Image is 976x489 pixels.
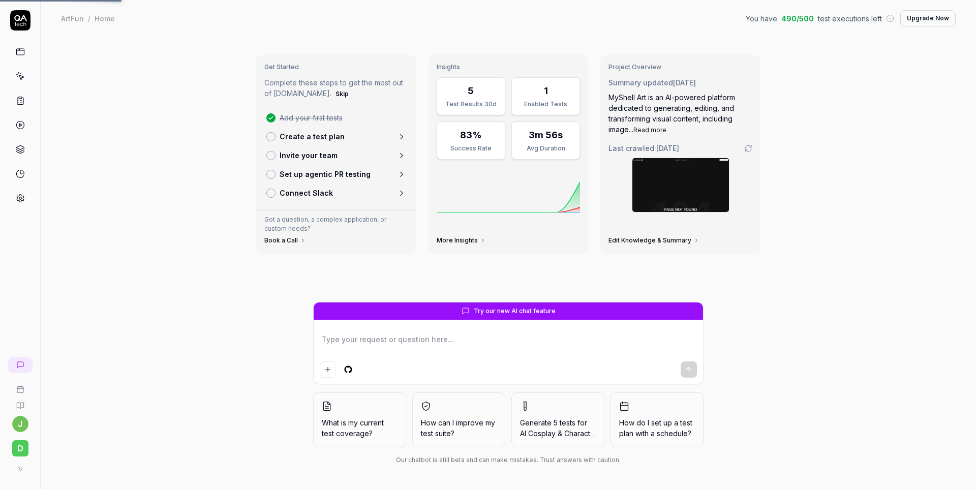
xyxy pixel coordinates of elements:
[619,417,695,439] span: How do I set up a test plan with a schedule?
[544,84,548,98] div: 1
[264,77,408,100] p: Complete these steps to get the most out of [DOMAIN_NAME].
[280,150,338,161] p: Invite your team
[12,416,28,432] button: j
[443,100,499,109] div: Test Results 30d
[412,392,505,447] button: How can I improve my test suite?
[313,455,704,465] div: Our chatbot is still beta and can make mistakes. Trust answers with caution.
[608,143,679,154] span: Last crawled
[518,144,573,153] div: Avg Duration
[443,144,499,153] div: Success Rate
[608,78,673,87] span: Summary updated
[744,144,752,152] a: Go to crawling settings
[280,188,333,198] p: Connect Slack
[95,13,115,23] div: Home
[262,146,410,165] a: Invite your team
[608,63,752,71] h3: Project Overview
[333,88,351,100] button: Skip
[262,165,410,184] a: Set up agentic PR testing
[320,361,336,378] button: Add attachment
[900,10,956,26] button: Upgrade Now
[529,128,563,142] div: 3m 56s
[468,84,474,98] div: 5
[632,158,729,212] img: Screenshot
[746,13,777,24] span: You have
[12,440,28,456] span: d
[4,377,36,393] a: Book a call with us
[313,392,406,447] button: What is my current test coverage?
[633,126,666,135] button: Read more
[611,392,704,447] button: How do I set up a test plan with a schedule?
[608,93,735,134] span: MyShell Art is an AI-powered platform dedicated to generating, editing, and transforming visual c...
[322,417,398,439] span: What is my current test coverage?
[818,13,882,24] span: test executions left
[4,432,36,459] button: d
[4,393,36,410] a: Documentation
[8,357,33,373] a: New conversation
[520,429,629,438] span: AI Cosplay & Character Roleplay
[781,13,814,24] span: 490 / 500
[437,236,486,244] a: More Insights
[608,236,699,244] a: Edit Knowledge & Summary
[421,417,497,439] span: How can I improve my test suite?
[511,392,604,447] button: Generate 5 tests forAI Cosplay & Character Roleplay
[474,307,556,316] span: Try our new AI chat feature
[673,78,696,87] time: [DATE]
[264,215,408,233] p: Got a question, a complex application, or custom needs?
[460,128,482,142] div: 83%
[88,13,90,23] div: /
[437,63,581,71] h3: Insights
[280,131,345,142] p: Create a test plan
[262,127,410,146] a: Create a test plan
[264,63,408,71] h3: Get Started
[280,169,371,179] p: Set up agentic PR testing
[61,13,84,23] div: ArtFun
[520,417,596,439] span: Generate 5 tests for
[518,100,573,109] div: Enabled Tests
[264,236,306,244] a: Book a Call
[262,184,410,202] a: Connect Slack
[656,144,679,152] time: [DATE]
